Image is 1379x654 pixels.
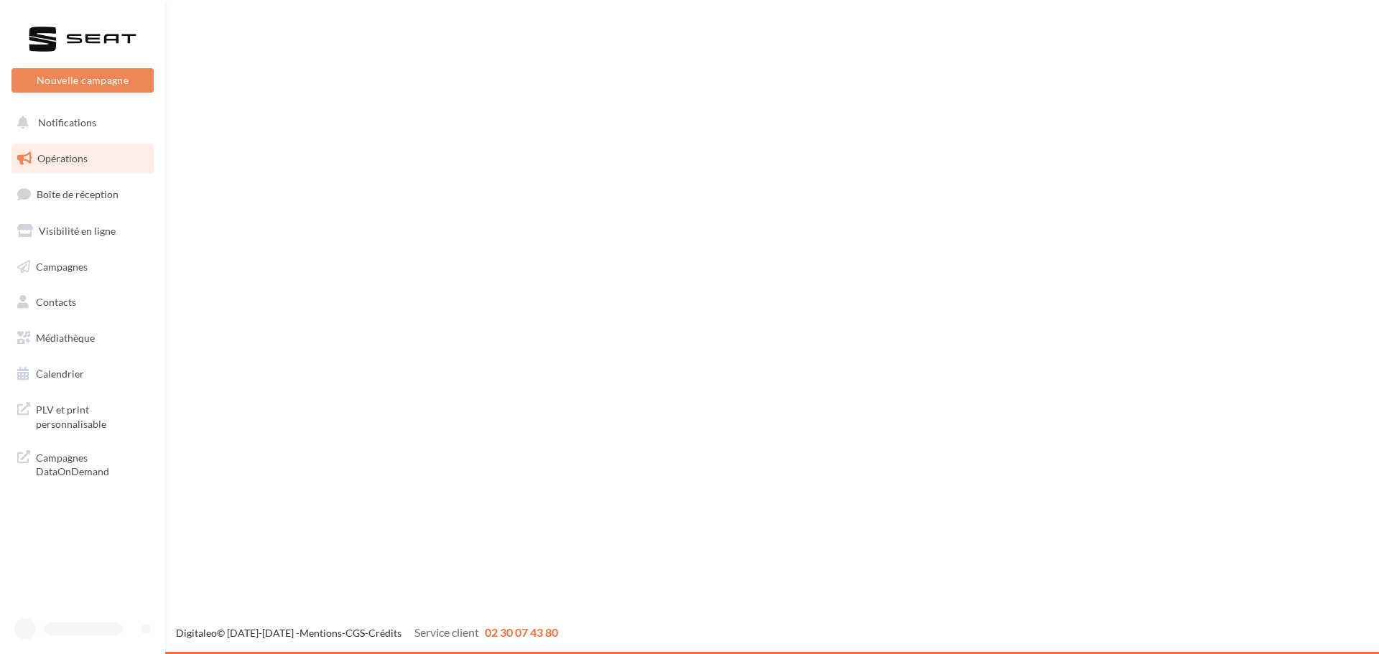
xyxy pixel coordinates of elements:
[39,225,116,237] span: Visibilité en ligne
[36,260,88,272] span: Campagnes
[345,627,365,639] a: CGS
[9,394,157,436] a: PLV et print personnalisable
[36,332,95,344] span: Médiathèque
[9,442,157,485] a: Campagnes DataOnDemand
[9,252,157,282] a: Campagnes
[36,296,76,308] span: Contacts
[9,144,157,174] a: Opérations
[37,152,88,164] span: Opérations
[485,625,558,639] span: 02 30 07 43 80
[414,625,479,639] span: Service client
[11,68,154,93] button: Nouvelle campagne
[36,400,148,431] span: PLV et print personnalisable
[9,287,157,317] a: Contacts
[176,627,558,639] span: © [DATE]-[DATE] - - -
[368,627,401,639] a: Crédits
[36,368,84,380] span: Calendrier
[300,627,342,639] a: Mentions
[9,179,157,210] a: Boîte de réception
[9,108,151,138] button: Notifications
[176,627,217,639] a: Digitaleo
[37,188,119,200] span: Boîte de réception
[9,216,157,246] a: Visibilité en ligne
[38,116,96,129] span: Notifications
[9,323,157,353] a: Médiathèque
[9,359,157,389] a: Calendrier
[36,448,148,479] span: Campagnes DataOnDemand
